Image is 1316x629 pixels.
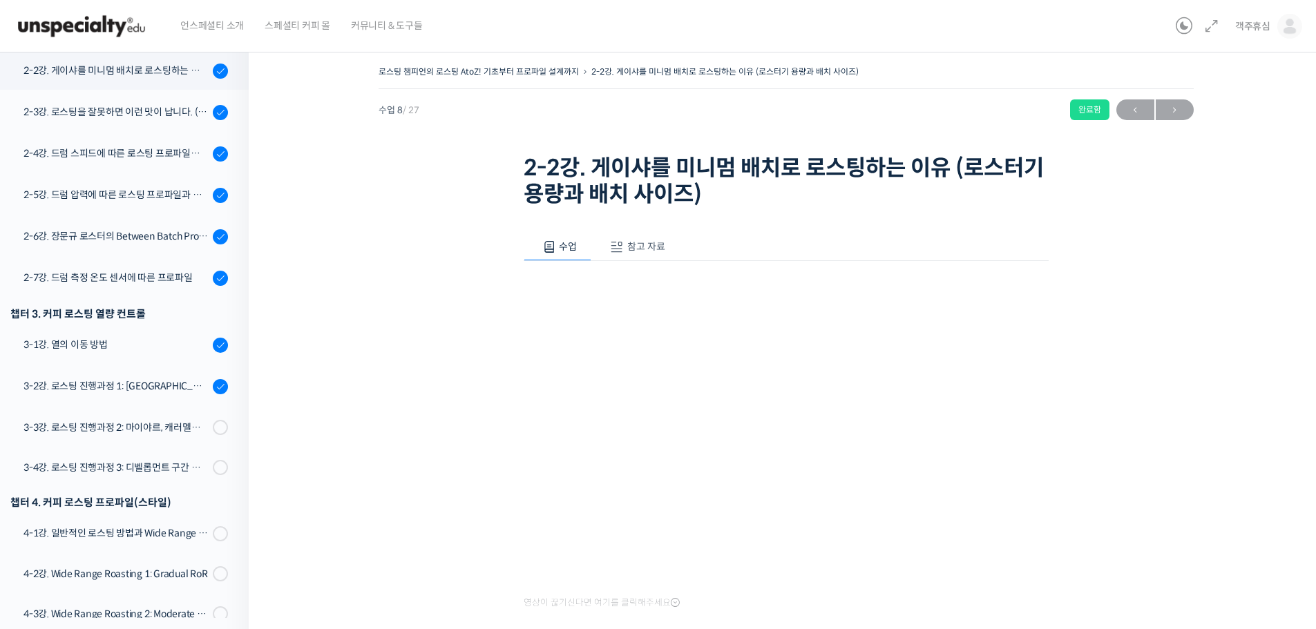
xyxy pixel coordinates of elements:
[23,63,209,78] div: 2-2강. 게이샤를 미니멈 배치로 로스팅하는 이유 (로스터기 용량과 배치 사이즈)
[23,187,209,202] div: 2-5강. 드럼 압력에 따른 로스팅 프로파일과 센서리
[379,106,419,115] span: 수업 8
[23,606,209,621] div: 4-3강. Wide Range Roasting 2: Moderate RoR
[403,104,419,116] span: / 27
[23,460,209,475] div: 3-4강. 로스팅 진행과정 3: 디벨롭먼트 구간 열량 컨트롤
[23,229,209,244] div: 2-6강. 장문규 로스터의 Between Batch Protocol
[559,240,577,253] span: 수업
[44,458,52,470] span: 홈
[524,155,1049,208] h1: 2-2강. 게이샤를 미니멈 배치로 로스팅하는 이유 (로스터기 용량과 배치 사이즈)
[23,270,209,285] div: 2-7강. 드럼 측정 온도 센서에 따른 프로파일
[178,438,265,472] a: 설정
[1235,20,1270,32] span: 객주휴심
[591,66,859,77] a: 2-2강. 게이샤를 미니멈 배치로 로스팅하는 이유 (로스터기 용량과 배치 사이즈)
[23,525,209,541] div: 4-1강. 일반적인 로스팅 방법과 Wide Range Roasting
[23,146,209,161] div: 2-4강. 드럼 스피드에 따른 로스팅 프로파일과 센서리
[23,378,209,394] div: 3-2강. 로스팅 진행과정 1: [GEOGRAPHIC_DATA] 구간 열량 컨트롤
[10,304,228,323] div: 챕터 3. 커피 로스팅 열량 컨트롤
[23,104,209,119] div: 2-3강. 로스팅을 잘못하면 이런 맛이 납니다. (로스팅 디팩트의 이해)
[213,458,230,470] span: 설정
[23,566,209,581] div: 4-2강. Wide Range Roasting 1: Gradual RoR
[524,597,680,608] span: 영상이 끊기신다면 여기를 클릭해주세요
[1156,99,1194,120] a: 다음→
[23,337,209,352] div: 3-1강. 열의 이동 방법
[627,240,665,253] span: 참고 자료
[23,420,209,435] div: 3-3강. 로스팅 진행과정 2: 마이야르, 캐러멜라이즈 구간 열량 컨트롤
[91,438,178,472] a: 대화
[1070,99,1109,120] div: 완료함
[1116,101,1154,119] span: ←
[10,493,228,512] div: 챕터 4. 커피 로스팅 프로파일(스타일)
[126,459,143,470] span: 대화
[379,66,579,77] a: 로스팅 챔피언의 로스팅 AtoZ! 기초부터 프로파일 설계까지
[4,438,91,472] a: 홈
[1116,99,1154,120] a: ←이전
[1156,101,1194,119] span: →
